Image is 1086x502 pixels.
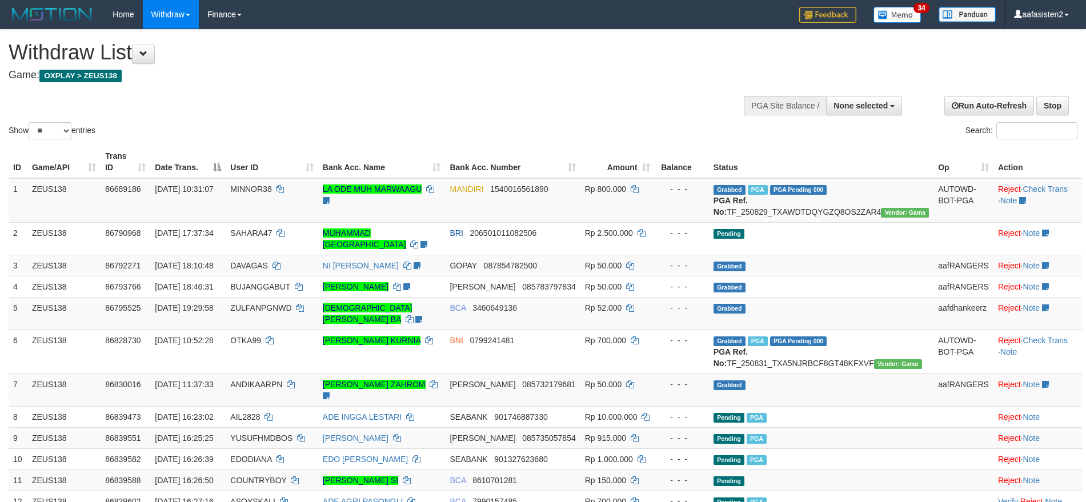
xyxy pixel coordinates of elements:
a: [PERSON_NAME] ZAHROM [323,380,426,389]
span: Pending [714,476,744,486]
td: · [993,406,1082,427]
a: Run Auto-Refresh [944,96,1034,115]
span: EDODIANA [230,455,271,464]
span: Copy 087854782500 to clipboard [484,261,537,270]
h4: Game: [9,70,712,81]
td: AUTOWD-BOT-PGA [933,330,993,374]
td: ZEUS138 [27,178,101,223]
td: aafRANGERS [933,255,993,276]
td: · [993,448,1082,469]
a: Note [1023,380,1040,389]
span: Copy 901327623680 to clipboard [494,455,547,464]
span: [DATE] 11:37:33 [155,380,213,389]
span: 86792271 [105,261,141,270]
span: Grabbed [714,304,746,314]
div: - - - [659,302,704,314]
input: Search: [996,122,1077,139]
td: ZEUS138 [27,255,101,276]
a: Note [1023,261,1040,270]
td: · · [993,178,1082,223]
span: OXPLAY > ZEUS138 [39,70,122,82]
b: PGA Ref. No: [714,347,748,368]
td: · [993,427,1082,448]
span: 34 [913,3,929,13]
span: Pending [714,229,744,239]
span: Grabbed [714,336,746,346]
th: Action [993,146,1082,178]
th: Date Trans.: activate to sort column descending [150,146,226,178]
td: · [993,222,1082,255]
td: 9 [9,427,27,448]
td: TF_250831_TXA5NJRBCF8GT48KFXVF [709,330,933,374]
span: Copy 085735057854 to clipboard [522,433,575,443]
a: NI [PERSON_NAME] [323,261,399,270]
span: [DATE] 17:37:34 [155,228,213,238]
span: SAHARA47 [230,228,272,238]
div: - - - [659,475,704,486]
a: [PERSON_NAME] [323,433,388,443]
span: Rp 50.000 [585,261,622,270]
td: ZEUS138 [27,297,101,330]
a: Reject [998,433,1021,443]
span: 86790968 [105,228,141,238]
td: aafdhankeerz [933,297,993,330]
div: - - - [659,227,704,239]
div: - - - [659,411,704,423]
span: 86828730 [105,336,141,345]
td: ZEUS138 [27,222,101,255]
span: 86839551 [105,433,141,443]
span: YUSUFHMDBOS [230,433,292,443]
span: GOPAY [450,261,476,270]
a: [PERSON_NAME] [323,282,388,291]
td: 1 [9,178,27,223]
span: Rp 52.000 [585,303,622,312]
th: Game/API: activate to sort column ascending [27,146,101,178]
a: LA ODE MUH MARWAAGU [323,184,422,194]
span: PGA Pending [770,336,827,346]
div: - - - [659,281,704,292]
span: BCA [450,303,466,312]
span: Rp 50.000 [585,282,622,291]
span: [PERSON_NAME] [450,433,515,443]
a: Note [1023,433,1040,443]
th: Status [709,146,933,178]
a: Reject [998,184,1021,194]
span: AIL2828 [230,412,260,421]
div: - - - [659,453,704,465]
span: Rp 50.000 [585,380,622,389]
span: Copy 206501011082506 to clipboard [470,228,536,238]
img: Feedback.jpg [799,7,856,23]
a: Reject [998,282,1021,291]
td: 10 [9,448,27,469]
a: MUHAMMAD [GEOGRAPHIC_DATA] [323,228,406,249]
span: Marked by aafsreyleap [748,336,768,346]
a: Note [1000,196,1017,205]
span: [DATE] 16:23:02 [155,412,213,421]
a: Note [1023,228,1040,238]
span: Rp 150.000 [585,476,626,485]
span: Vendor URL: https://trx31.1velocity.biz [874,359,922,369]
a: Reject [998,303,1021,312]
span: 86839582 [105,455,141,464]
td: 6 [9,330,27,374]
td: aafRANGERS [933,276,993,297]
span: BNI [450,336,463,345]
span: Grabbed [714,283,746,292]
span: 86795525 [105,303,141,312]
span: OTKA99 [230,336,261,345]
th: Trans ID: activate to sort column ascending [101,146,150,178]
span: ANDIKAARPN [230,380,282,389]
th: User ID: activate to sort column ascending [226,146,318,178]
span: SEABANK [450,412,487,421]
span: MANDIRI [450,184,483,194]
th: Bank Acc. Number: activate to sort column ascending [445,146,580,178]
td: ZEUS138 [27,427,101,448]
span: Rp 1.000.000 [585,455,633,464]
span: Copy 8610701281 to clipboard [472,476,517,485]
td: ZEUS138 [27,469,101,491]
a: Reject [998,455,1021,464]
span: DAVAGAS [230,261,268,270]
a: Note [1023,282,1040,291]
span: Marked by aafkaynarin [747,455,767,465]
span: 86793766 [105,282,141,291]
